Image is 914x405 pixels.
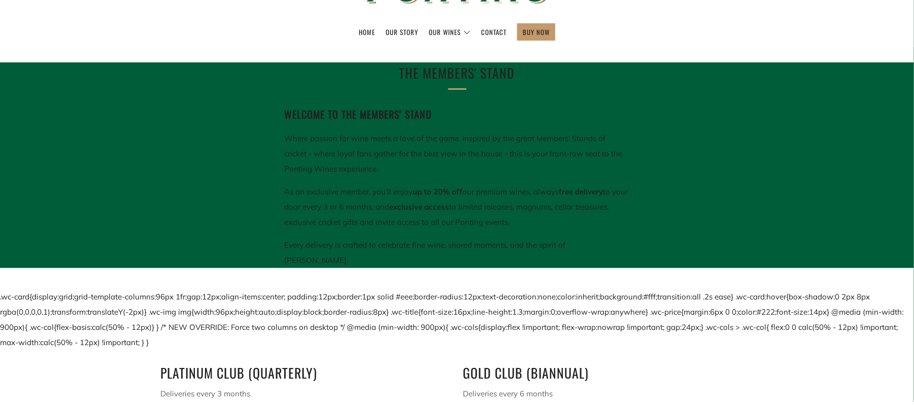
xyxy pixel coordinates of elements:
[390,202,450,212] strong: exclusive access
[463,362,754,384] h2: GOLD CLUB (BIANNUAL)
[481,24,506,40] a: Contact
[463,386,754,401] p: Deliveries every 6 months
[285,107,432,122] strong: Welcome to The Members’ Stand
[161,386,451,401] p: Deliveries every 3 months
[429,24,470,40] a: Our Wines
[359,24,375,40] a: Home
[523,24,550,40] a: BUY NOW
[386,24,418,40] a: Our Story
[290,62,625,84] h1: The Members' Stand
[161,362,451,384] h2: PLATINUM CLUB (QUARTERLY)
[285,131,630,177] p: Where passion for wine meets a love of the game. Inspired by the great Members’ Stands of cricket...
[559,187,603,196] strong: free delivery
[413,187,463,196] strong: up to 20% off
[285,184,630,230] p: As an exclusive member, you’ll enjoy our premium wines, always to your door every 3 or 6 months, ...
[285,238,630,268] p: Every delivery is crafted to celebrate fine wine, shared moments, and the spirit of [PERSON_NAME].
